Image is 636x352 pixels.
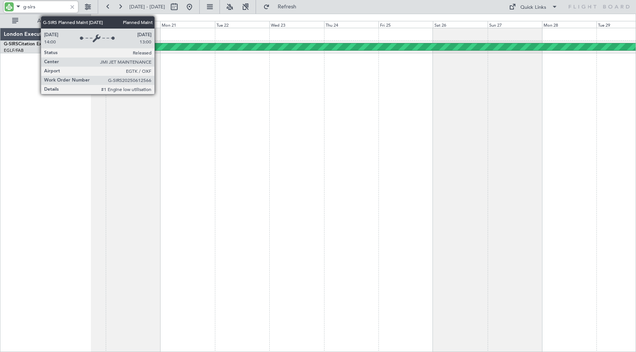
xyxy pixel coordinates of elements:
[542,21,596,28] div: Mon 28
[4,42,18,46] span: G-SIRS
[92,15,105,22] div: [DATE]
[433,21,487,28] div: Sat 26
[260,1,305,13] button: Refresh
[505,1,561,13] button: Quick Links
[271,4,303,10] span: Refresh
[23,1,67,13] input: A/C (Reg. or Type)
[215,21,269,28] div: Tue 22
[378,21,433,28] div: Fri 25
[4,42,48,46] a: G-SIRSCitation Excel
[129,3,165,10] span: [DATE] - [DATE]
[520,4,546,11] div: Quick Links
[160,21,215,28] div: Mon 21
[20,18,80,24] span: All Aircraft
[488,21,542,28] div: Sun 27
[269,21,324,28] div: Wed 23
[324,21,378,28] div: Thu 24
[106,21,160,28] div: Sun 20
[8,15,83,27] button: All Aircraft
[4,48,24,53] a: EGLF/FAB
